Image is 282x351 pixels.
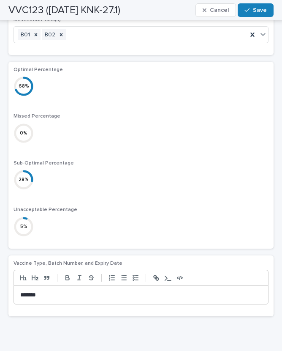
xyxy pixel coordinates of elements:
div: B02 [42,29,57,41]
span: Sub-Optimal Percentage [14,161,74,166]
span: Optimal Percentage [14,67,63,72]
span: Missed Percentage [14,114,60,119]
button: Cancel [195,3,236,17]
h2: VVC123 ([DATE] KNK-27.1) [8,4,120,16]
div: 68 % [14,82,34,91]
span: Unacceptable Percentage [14,207,77,212]
span: Vaccine Type, Batch Number, and Expiry Date [14,261,122,266]
button: Save [238,3,274,17]
div: 28 % [14,175,34,184]
div: 0 % [14,129,34,137]
div: 5 % [14,222,34,231]
span: Save [253,7,267,13]
div: B01 [18,29,31,41]
span: Destination Tank(s) [14,17,61,22]
span: Cancel [210,7,229,13]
